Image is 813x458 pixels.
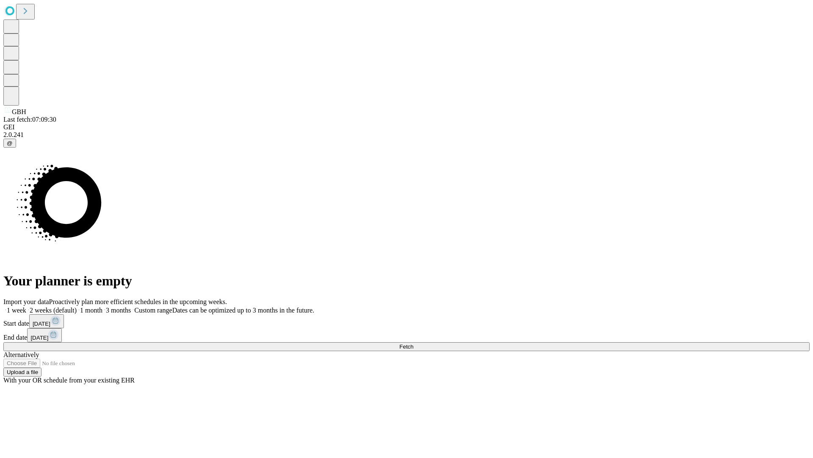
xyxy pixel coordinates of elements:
[30,307,77,314] span: 2 weeks (default)
[7,140,13,146] span: @
[3,314,810,328] div: Start date
[27,328,62,342] button: [DATE]
[12,108,26,115] span: GBH
[7,307,26,314] span: 1 week
[399,343,413,350] span: Fetch
[80,307,102,314] span: 1 month
[3,368,41,377] button: Upload a file
[33,321,50,327] span: [DATE]
[3,342,810,351] button: Fetch
[49,298,227,305] span: Proactively plan more efficient schedules in the upcoming weeks.
[3,298,49,305] span: Import your data
[134,307,172,314] span: Custom range
[3,123,810,131] div: GEI
[3,351,39,358] span: Alternatively
[3,139,16,148] button: @
[172,307,314,314] span: Dates can be optimized up to 3 months in the future.
[30,335,48,341] span: [DATE]
[106,307,131,314] span: 3 months
[3,116,56,123] span: Last fetch: 07:09:30
[3,328,810,342] div: End date
[3,131,810,139] div: 2.0.241
[3,377,135,384] span: With your OR schedule from your existing EHR
[3,273,810,289] h1: Your planner is empty
[29,314,64,328] button: [DATE]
